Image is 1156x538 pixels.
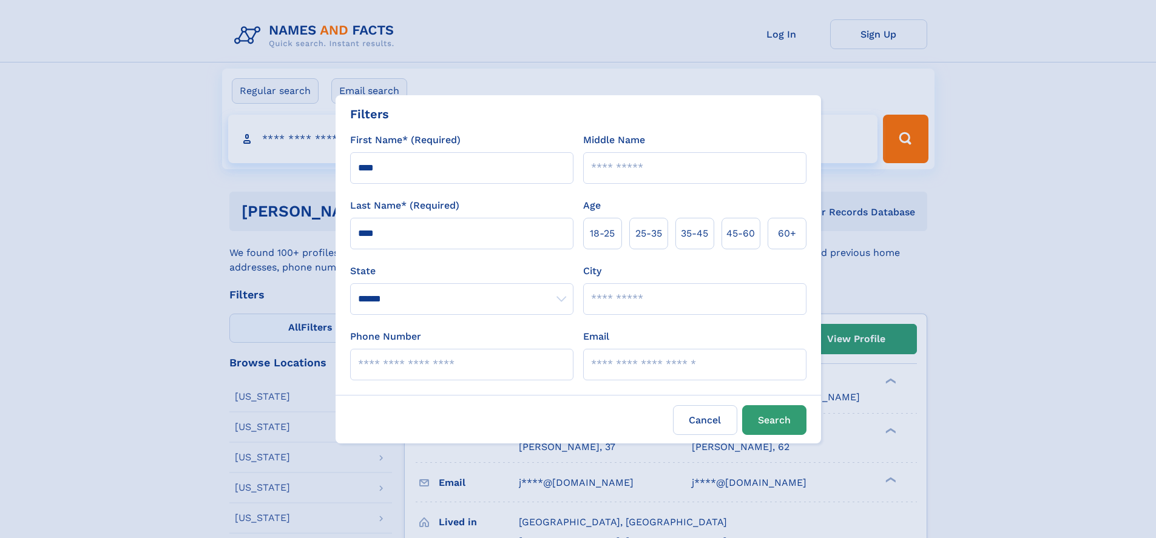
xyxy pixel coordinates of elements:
label: Cancel [673,405,737,435]
span: 45‑60 [726,226,755,241]
div: Filters [350,105,389,123]
label: Last Name* (Required) [350,198,459,213]
label: First Name* (Required) [350,133,461,147]
button: Search [742,405,806,435]
label: Age [583,198,601,213]
label: Phone Number [350,329,421,344]
label: Email [583,329,609,344]
span: 18‑25 [590,226,615,241]
span: 35‑45 [681,226,708,241]
label: Middle Name [583,133,645,147]
span: 25‑35 [635,226,662,241]
label: State [350,264,573,278]
label: City [583,264,601,278]
span: 60+ [778,226,796,241]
